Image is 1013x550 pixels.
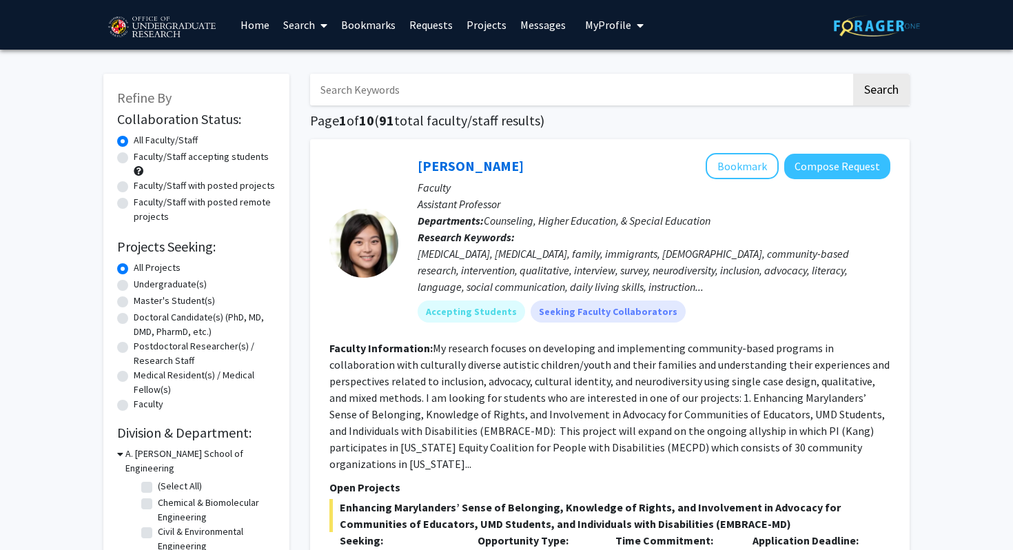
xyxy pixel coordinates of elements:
fg-read-more: My research focuses on developing and implementing community-based programs in collaboration with... [329,341,890,471]
h2: Projects Seeking: [117,238,276,255]
h1: Page of ( total faculty/staff results) [310,112,910,129]
a: Projects [460,1,513,49]
span: 91 [379,112,394,129]
mat-chip: Seeking Faculty Collaborators [531,301,686,323]
label: Faculty/Staff with posted remote projects [134,195,276,224]
label: All Faculty/Staff [134,133,198,147]
b: Departments: [418,214,484,227]
h2: Division & Department: [117,425,276,441]
h2: Collaboration Status: [117,111,276,128]
p: Seeking: [340,532,457,549]
button: Compose Request to Veronica Kang [784,154,890,179]
mat-chip: Accepting Students [418,301,525,323]
img: ForagerOne Logo [834,15,920,37]
h3: A. [PERSON_NAME] School of Engineering [125,447,276,476]
div: [MEDICAL_DATA], [MEDICAL_DATA], family, immigrants, [DEMOGRAPHIC_DATA], community-based research,... [418,245,890,295]
a: Bookmarks [334,1,402,49]
p: Time Commitment: [615,532,733,549]
iframe: Chat [10,488,59,540]
b: Research Keywords: [418,230,515,244]
button: Search [853,74,910,105]
label: Doctoral Candidate(s) (PhD, MD, DMD, PharmD, etc.) [134,310,276,339]
input: Search Keywords [310,74,851,105]
p: Opportunity Type: [478,532,595,549]
p: Open Projects [329,479,890,496]
span: Enhancing Marylanders’ Sense of Belonging, Knowledge of Rights, and Involvement in Advocacy for C... [329,499,890,532]
label: Postdoctoral Researcher(s) / Research Staff [134,339,276,368]
img: University of Maryland Logo [103,10,220,45]
label: Medical Resident(s) / Medical Fellow(s) [134,368,276,397]
span: Refine By [117,89,172,106]
a: Requests [402,1,460,49]
p: Faculty [418,179,890,196]
span: My Profile [585,18,631,32]
a: Search [276,1,334,49]
a: Home [234,1,276,49]
label: All Projects [134,261,181,275]
label: Undergraduate(s) [134,277,207,292]
label: Master's Student(s) [134,294,215,308]
a: Messages [513,1,573,49]
span: Counseling, Higher Education, & Special Education [484,214,710,227]
label: Chemical & Biomolecular Engineering [158,496,272,524]
p: Assistant Professor [418,196,890,212]
label: (Select All) [158,479,202,493]
button: Add Veronica Kang to Bookmarks [706,153,779,179]
b: Faculty Information: [329,341,433,355]
label: Faculty/Staff with posted projects [134,179,275,193]
p: Application Deadline: [753,532,870,549]
label: Faculty/Staff accepting students [134,150,269,164]
a: [PERSON_NAME] [418,157,524,174]
span: 1 [339,112,347,129]
span: 10 [359,112,374,129]
label: Faculty [134,397,163,411]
